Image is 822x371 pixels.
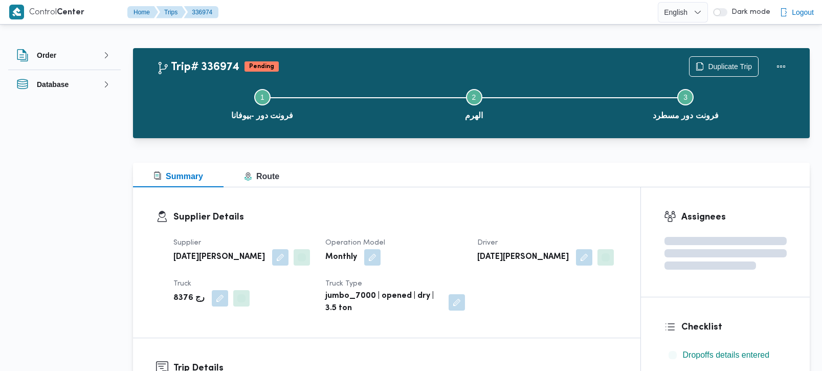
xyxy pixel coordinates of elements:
button: 336974 [184,6,218,18]
span: Logout [792,6,814,18]
h3: Order [37,49,56,61]
span: 3 [683,93,687,101]
h3: Supplier Details [173,210,617,224]
button: Actions [771,56,791,77]
button: Duplicate Trip [689,56,759,77]
h3: Checklist [681,320,787,334]
span: Truck Type [325,280,362,287]
b: رج 8376 [173,292,205,304]
span: Summary [153,172,203,181]
span: Driver [477,239,498,246]
span: Dropoffs details entered [683,351,770,359]
span: فرونت دور مسطرد [653,110,719,122]
span: Duplicate Trip [708,60,752,73]
b: Pending [249,63,274,70]
button: Order [16,49,113,61]
button: Logout [775,2,818,23]
b: Center [57,9,84,16]
span: Dark mode [727,8,770,16]
b: jumbo_7000 | opened | dry | 3.5 ton [325,290,441,315]
b: Monthly [325,251,357,264]
button: Database [16,78,113,91]
img: X8yXhbKr1z7QwAAAABJRU5ErkJggg== [9,5,24,19]
span: Truck [173,280,191,287]
b: [DATE][PERSON_NAME] [173,251,265,264]
button: Dropoffs details entered [664,347,787,363]
span: فرونت دور -بيوفانا [231,110,293,122]
button: فرونت دور -بيوفانا [157,77,368,130]
span: 2 [472,93,476,101]
span: Pending [245,61,279,72]
h3: Database [37,78,69,91]
span: Route [244,172,279,181]
span: الهرم [465,110,483,122]
h2: Trip# 336974 [157,61,239,74]
button: فرونت دور مسطرد [580,77,791,130]
span: Supplier [173,239,201,246]
button: Home [127,6,158,18]
button: الهرم [368,77,580,130]
span: Dropoffs details entered [683,349,770,361]
b: [DATE][PERSON_NAME] [477,251,569,264]
h3: Assignees [681,210,787,224]
span: Operation Model [325,239,385,246]
button: Trips [156,6,186,18]
span: 1 [260,93,264,101]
